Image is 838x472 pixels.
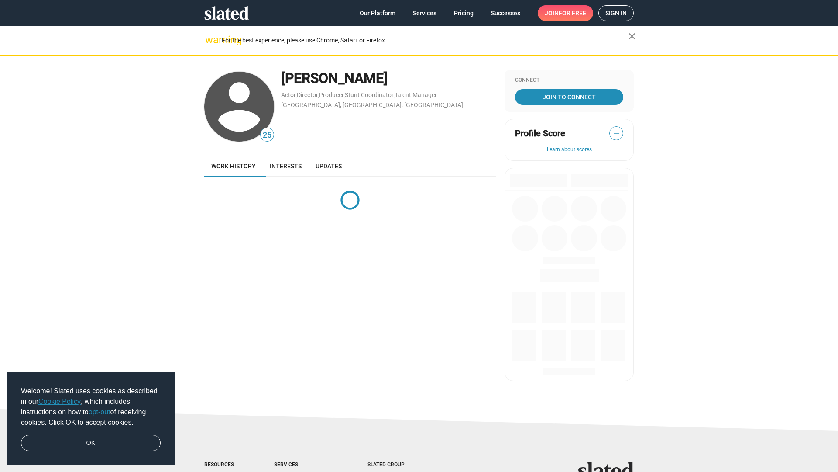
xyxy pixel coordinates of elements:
div: [PERSON_NAME] [281,69,496,88]
span: Services [413,5,436,21]
div: Services [274,462,333,469]
a: [GEOGRAPHIC_DATA], [GEOGRAPHIC_DATA], [GEOGRAPHIC_DATA] [281,101,463,108]
span: for free [559,5,586,21]
span: Pricing [454,5,474,21]
span: Our Platform [360,5,395,21]
span: , [344,93,345,98]
span: Join To Connect [517,89,622,105]
a: Interests [263,156,309,177]
div: Slated Group [367,462,427,469]
div: Resources [204,462,239,469]
a: Stunt Coordinator [345,91,394,98]
a: Join To Connect [515,89,623,105]
span: Sign in [605,6,627,21]
a: Pricing [447,5,481,21]
span: — [610,128,623,139]
a: Sign in [598,5,634,21]
mat-icon: warning [205,35,216,45]
span: , [296,93,297,98]
a: Producer [319,91,344,98]
span: Work history [211,163,256,170]
a: Actor [281,91,296,98]
div: Connect [515,77,623,84]
a: opt-out [89,408,110,416]
mat-icon: close [627,31,637,42]
span: Profile Score [515,128,565,139]
a: Joinfor free [538,5,593,21]
a: Updates [309,156,349,177]
span: Welcome! Slated uses cookies as described in our , which includes instructions on how to of recei... [21,386,161,428]
button: Learn about scores [515,146,623,153]
a: Talent Manager [395,91,437,98]
span: , [318,93,319,98]
a: Work history [204,156,263,177]
span: Successes [491,5,520,21]
a: Our Platform [353,5,402,21]
a: Services [406,5,443,21]
span: , [394,93,395,98]
div: For the best experience, please use Chrome, Safari, or Firefox. [222,35,628,46]
span: Updates [316,163,342,170]
span: 25 [261,129,274,141]
a: Director [297,91,318,98]
a: Successes [484,5,527,21]
div: cookieconsent [7,372,175,465]
span: Interests [270,163,302,170]
a: dismiss cookie message [21,435,161,451]
a: Cookie Policy [38,398,81,405]
span: Join [545,5,586,21]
